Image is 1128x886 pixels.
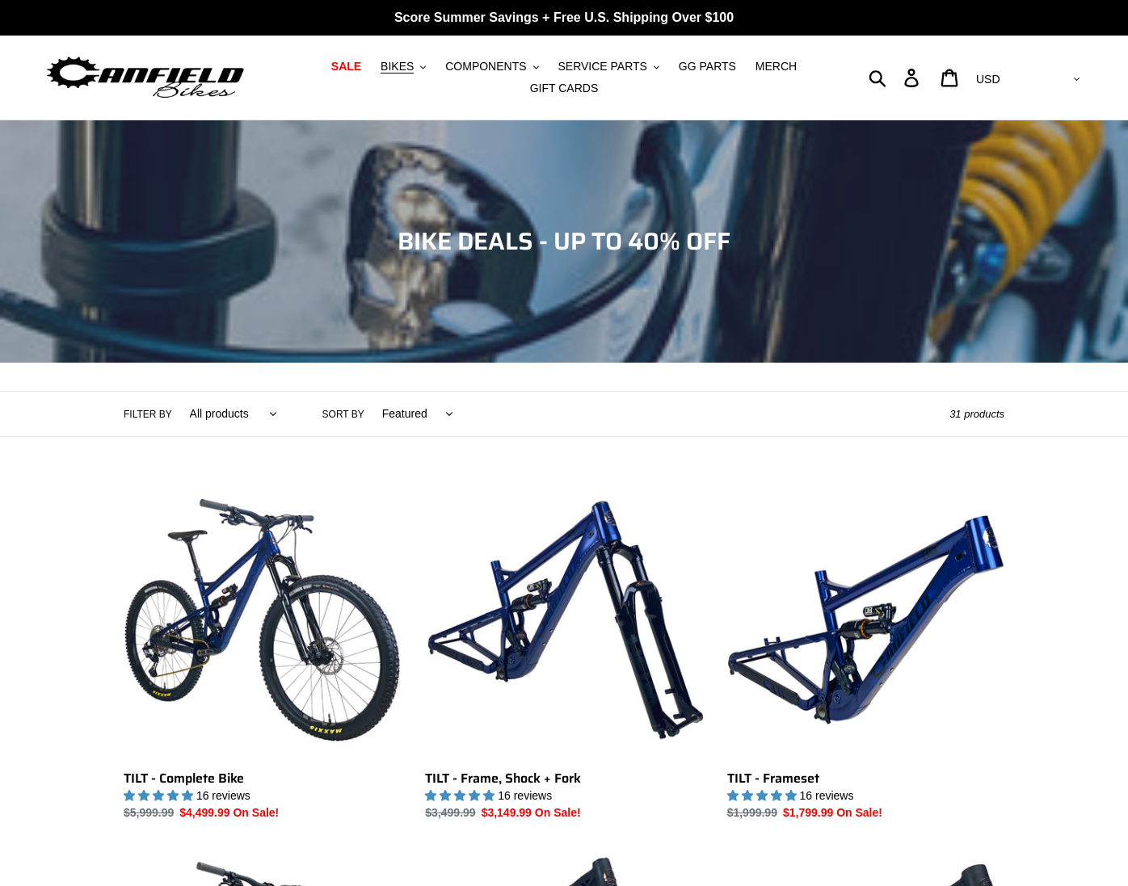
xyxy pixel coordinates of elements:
[445,60,526,73] span: COMPONENTS
[124,407,172,422] label: Filter by
[679,60,736,73] span: GG PARTS
[44,52,246,103] img: Canfield Bikes
[437,56,546,78] button: COMPONENTS
[558,60,646,73] span: SERVICE PARTS
[323,56,369,78] a: SALE
[530,82,599,95] span: GIFT CARDS
[398,222,730,260] span: BIKE DEALS - UP TO 40% OFF
[756,60,797,73] span: MERCH
[549,56,667,78] button: SERVICE PARTS
[381,60,414,73] span: BIKES
[671,56,744,78] a: GG PARTS
[322,407,364,422] label: Sort by
[372,56,434,78] button: BIKES
[522,78,607,99] a: GIFT CARDS
[331,60,361,73] span: SALE
[747,56,805,78] a: MERCH
[949,408,1004,420] span: 31 products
